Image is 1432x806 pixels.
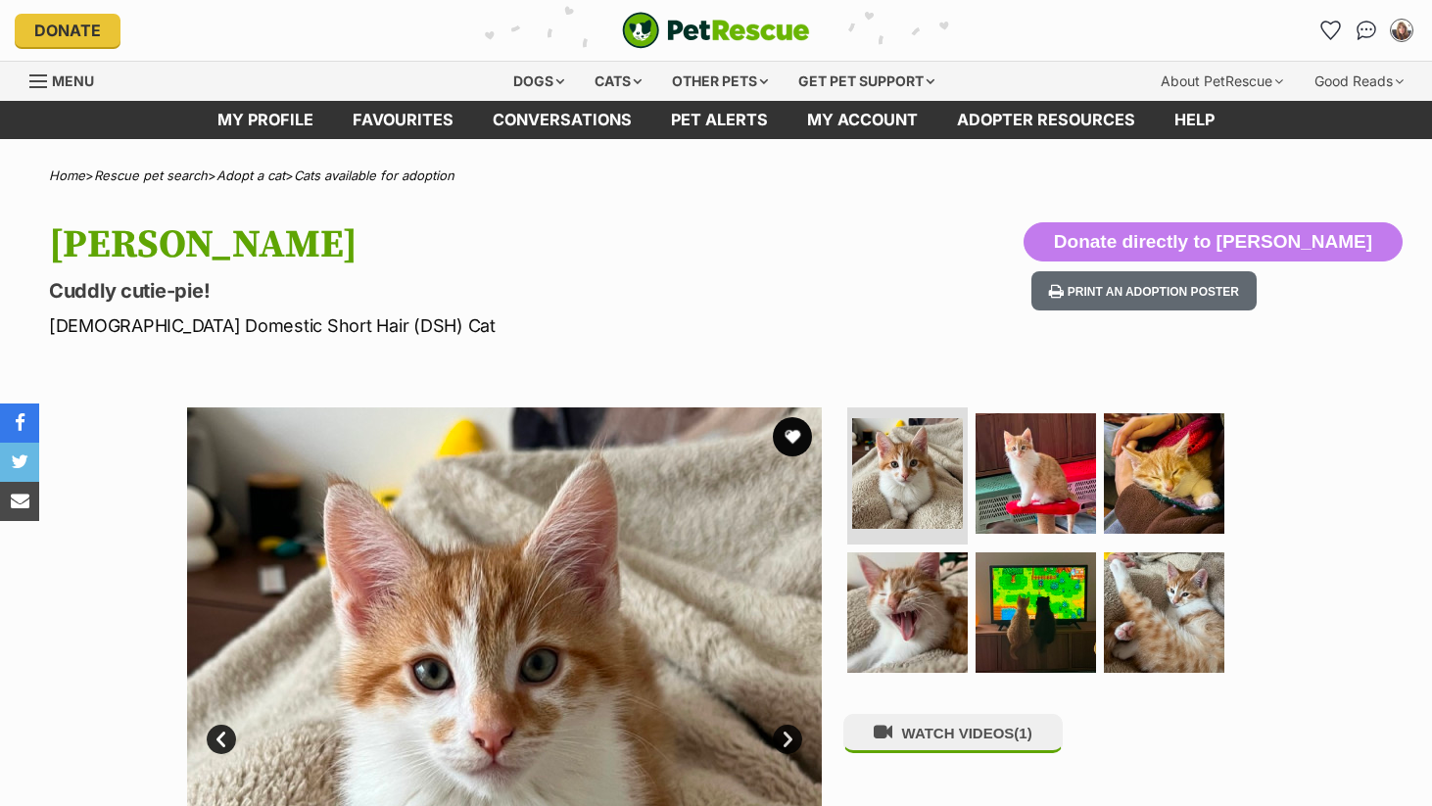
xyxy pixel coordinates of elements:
[198,101,333,139] a: My profile
[500,62,578,101] div: Dogs
[847,552,968,673] img: Photo of Rito
[937,101,1155,139] a: Adopter resources
[1392,21,1411,40] img: Juliet Ramsey profile pic
[1386,15,1417,46] button: My account
[15,14,120,47] a: Donate
[1031,271,1257,311] button: Print an adoption poster
[49,277,873,305] p: Cuddly cutie-pie!
[1351,15,1382,46] a: Conversations
[1104,413,1224,534] img: Photo of Rito
[473,101,651,139] a: conversations
[1301,62,1417,101] div: Good Reads
[1315,15,1417,46] ul: Account quick links
[581,62,655,101] div: Cats
[49,222,873,267] h1: [PERSON_NAME]
[216,167,285,183] a: Adopt a cat
[29,62,108,97] a: Menu
[1147,62,1297,101] div: About PetRescue
[651,101,788,139] a: Pet alerts
[1155,101,1234,139] a: Help
[1104,552,1224,673] img: Photo of Rito
[207,725,236,754] a: Prev
[294,167,454,183] a: Cats available for adoption
[1357,21,1377,40] img: chat-41dd97257d64d25036548639549fe6c8038ab92f7586957e7f3b1b290dea8141.svg
[622,12,810,49] img: logo-cat-932fe2b9b8326f06289b0f2fb663e598f794de774fb13d1741a6617ecf9a85b4.svg
[788,101,937,139] a: My account
[976,413,1096,534] img: Photo of Rito
[49,312,873,339] p: [DEMOGRAPHIC_DATA] Domestic Short Hair (DSH) Cat
[49,167,85,183] a: Home
[52,72,94,89] span: Menu
[843,714,1063,752] button: WATCH VIDEOS(1)
[622,12,810,49] a: PetRescue
[773,417,812,456] button: favourite
[785,62,948,101] div: Get pet support
[658,62,782,101] div: Other pets
[976,552,1096,673] img: Photo of Rito
[1024,222,1403,261] button: Donate directly to [PERSON_NAME]
[1315,15,1347,46] a: Favourites
[1014,725,1031,741] span: (1)
[333,101,473,139] a: Favourites
[773,725,802,754] a: Next
[94,167,208,183] a: Rescue pet search
[852,418,963,529] img: Photo of Rito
